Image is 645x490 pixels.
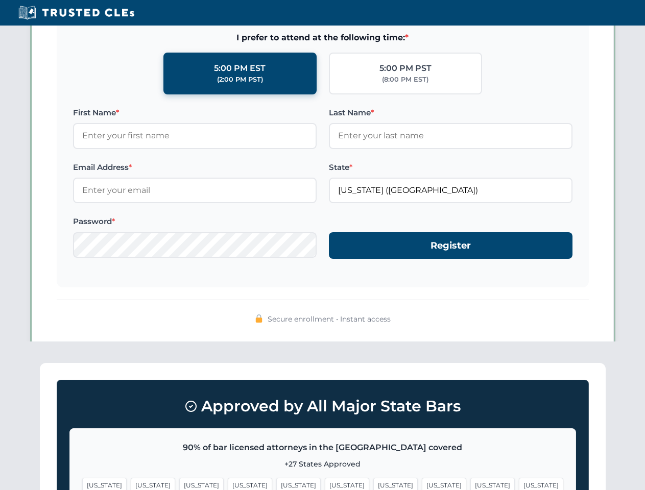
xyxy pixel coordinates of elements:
[217,75,263,85] div: (2:00 PM PST)
[82,458,563,470] p: +27 States Approved
[329,178,572,203] input: California (CA)
[15,5,137,20] img: Trusted CLEs
[73,215,317,228] label: Password
[329,232,572,259] button: Register
[82,441,563,454] p: 90% of bar licensed attorneys in the [GEOGRAPHIC_DATA] covered
[73,31,572,44] span: I prefer to attend at the following time:
[329,161,572,174] label: State
[329,107,572,119] label: Last Name
[73,123,317,149] input: Enter your first name
[73,178,317,203] input: Enter your email
[329,123,572,149] input: Enter your last name
[73,161,317,174] label: Email Address
[69,393,576,420] h3: Approved by All Major State Bars
[382,75,428,85] div: (8:00 PM EST)
[73,107,317,119] label: First Name
[255,314,263,323] img: 🔒
[214,62,266,75] div: 5:00 PM EST
[379,62,432,75] div: 5:00 PM PST
[268,313,391,325] span: Secure enrollment • Instant access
